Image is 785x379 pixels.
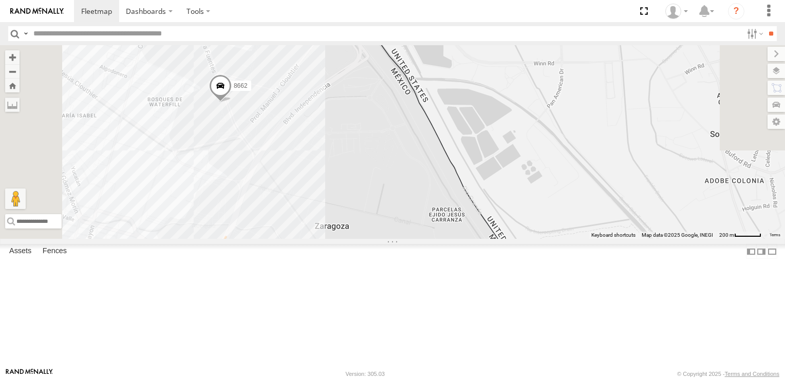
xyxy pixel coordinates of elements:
button: Zoom in [5,50,20,64]
label: Hide Summary Table [767,244,777,259]
label: Assets [4,244,36,259]
label: Measure [5,98,20,112]
span: 200 m [719,232,734,238]
button: Zoom out [5,64,20,79]
button: Keyboard shortcuts [591,232,636,239]
a: Visit our Website [6,369,53,379]
a: Terms [770,233,780,237]
span: Map data ©2025 Google, INEGI [642,232,713,238]
div: © Copyright 2025 - [677,371,779,377]
i: ? [728,3,744,20]
img: rand-logo.svg [10,8,64,15]
button: Map Scale: 200 m per 49 pixels [716,232,764,239]
label: Fences [38,244,72,259]
button: Zoom Home [5,79,20,92]
span: 8662 [234,82,248,89]
label: Search Query [22,26,30,41]
label: Dock Summary Table to the Right [756,244,767,259]
a: Terms and Conditions [725,371,779,377]
label: Map Settings [768,115,785,129]
button: Drag Pegman onto the map to open Street View [5,188,26,209]
label: Search Filter Options [743,26,765,41]
div: Version: 305.03 [346,371,385,377]
div: v Ramirez [662,4,691,19]
label: Dock Summary Table to the Left [746,244,756,259]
